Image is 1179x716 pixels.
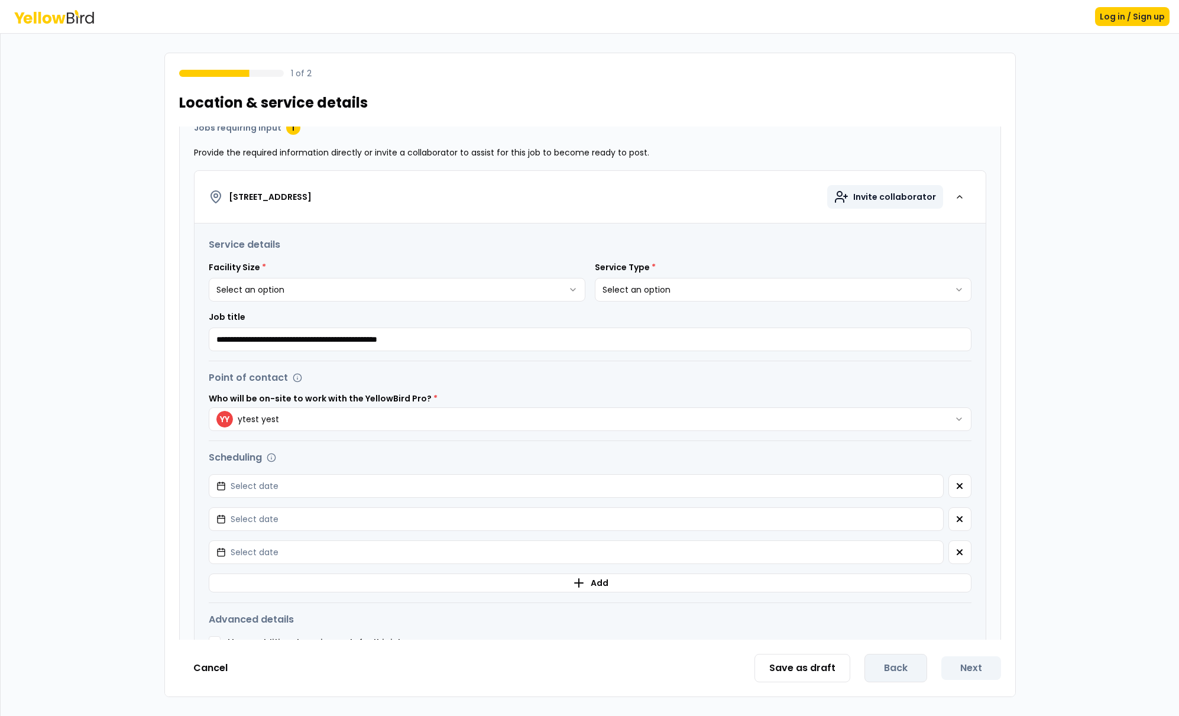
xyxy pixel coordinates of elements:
button: Save as draft [754,654,850,682]
span: Select date [231,513,278,525]
button: [STREET_ADDRESS]Invite collaborator [195,171,986,223]
p: 1 of 2 [291,67,312,79]
div: [STREET_ADDRESS]Invite collaborator [195,223,986,695]
label: Facility Size [209,261,266,273]
button: Log in / Sign up [1095,7,1170,26]
button: Cancel [179,656,242,680]
h4: [STREET_ADDRESS] [229,191,312,203]
button: Select date [209,507,944,531]
span: Select date [231,480,278,492]
h3: Service details [209,238,971,252]
label: I have additional requirements for this job [228,636,403,648]
button: Add [209,574,971,592]
h1: Location & service details [179,93,368,112]
button: Invite collaborator [827,185,943,209]
span: Invite collaborator [853,191,936,203]
span: Select date [231,546,278,558]
h3: Point of contact [209,371,288,385]
h3: Scheduling [209,451,262,465]
h3: Jobs requiring input [194,122,281,134]
h3: Advanced details [209,613,971,627]
label: Job title [209,311,245,323]
span: YY [216,411,233,427]
label: Who will be on-site to work with the YellowBird Pro? [209,394,971,403]
button: Select date [209,540,944,564]
button: Select date [209,474,944,498]
p: Provide the required information directly or invite a collaborator to assist for this job to beco... [194,147,986,158]
label: Service Type [595,261,656,273]
p: ytest yest [238,413,279,425]
div: 1 [286,121,300,135]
